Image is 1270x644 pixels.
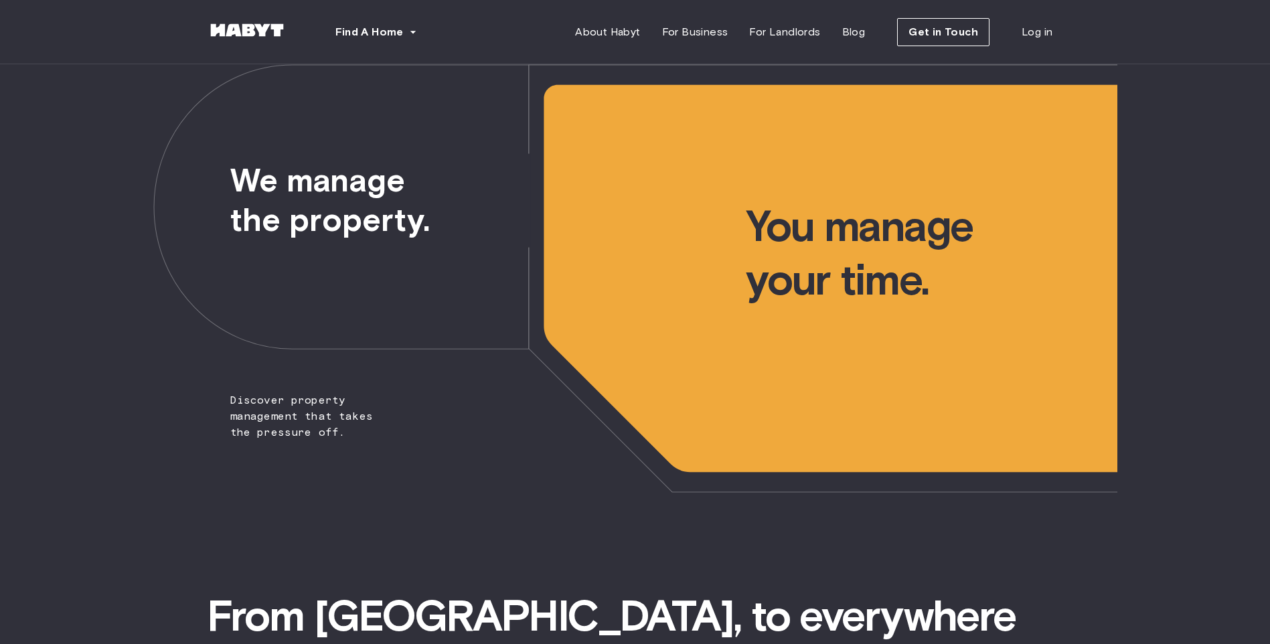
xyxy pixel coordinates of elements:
[153,64,399,440] span: Discover property management that takes the pressure off.
[153,64,1117,493] img: we-make-moves-not-waiting-lists
[749,24,820,40] span: For Landlords
[831,19,876,46] a: Blog
[651,19,739,46] a: For Business
[842,24,866,40] span: Blog
[207,589,1064,643] span: From [GEOGRAPHIC_DATA], to everywhere
[908,24,978,40] span: Get in Touch
[207,23,287,37] img: Habyt
[897,18,989,46] button: Get in Touch
[325,19,428,46] button: Find A Home
[575,24,640,40] span: About Habyt
[564,19,651,46] a: About Habyt
[738,19,831,46] a: For Landlords
[1011,19,1063,46] a: Log in
[662,24,728,40] span: For Business
[1022,24,1052,40] span: Log in
[746,64,1117,307] span: You manage your time.
[335,24,404,40] span: Find A Home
